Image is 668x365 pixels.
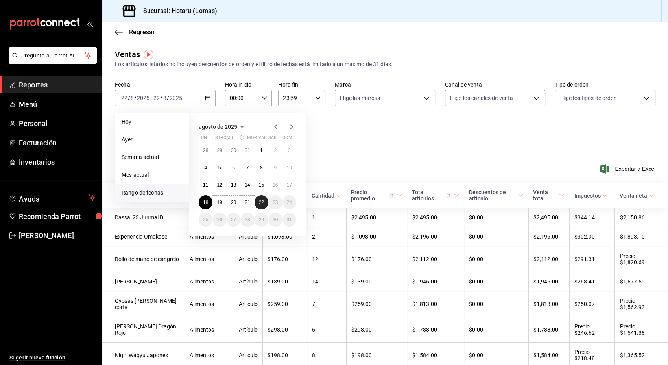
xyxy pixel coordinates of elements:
[307,291,346,317] td: 7
[528,272,569,291] td: $1,946.00
[122,189,183,197] span: Rango de fechas
[259,217,264,222] abbr: 29 de agosto de 2025
[447,193,452,198] svg: El total de artículos considera cambios de precios en los artículos, así como costos adicionales ...
[615,246,668,272] td: Precio $1,820.69
[450,94,513,102] span: Elige los canales de venta
[115,60,655,69] div: Los artículos listados no incluyen descuentos de orden y el filtro de fechas está limitado a un m...
[212,135,237,143] abbr: martes
[469,189,517,202] div: Descuentos de artículo
[128,95,130,101] span: /
[351,189,402,202] span: Precio promedio
[574,193,607,199] span: Impuestos
[469,189,524,202] span: Descuentos de artículo
[122,153,183,161] span: Semana actual
[245,217,250,222] abbr: 28 de agosto de 2025
[122,118,183,126] span: Hoy
[199,143,212,157] button: 28 de julio de 2025
[268,178,282,192] button: 16 de agosto de 2025
[231,148,236,153] abbr: 30 de julio de 2025
[115,28,155,36] button: Regresar
[615,208,668,227] td: $2,150.86
[346,291,407,317] td: $259.00
[407,227,464,246] td: $2,196.00
[464,317,529,343] td: $0.00
[203,182,208,188] abbr: 11 de agosto de 2025
[19,158,55,166] font: Inventarios
[185,272,234,291] td: Alimentos
[130,95,134,101] input: --
[185,208,234,227] td: Vinos
[240,178,254,192] button: 14 de agosto de 2025
[122,171,183,179] span: Mes actual
[212,213,226,227] button: 26 de agosto de 2025
[259,182,264,188] abbr: 15 de agosto de 2025
[351,189,386,202] font: Precio promedio
[346,317,407,343] td: $298.00
[287,217,292,222] abbr: 31 de agosto de 2025
[137,6,217,16] h3: Sucursal: Hotaru (Lomas)
[268,213,282,227] button: 30 de agosto de 2025
[274,165,277,170] abbr: 9 de agosto de 2025
[569,227,615,246] td: $302.90
[569,317,615,343] td: Precio $246.62
[282,178,296,192] button: 17 de agosto de 2025
[212,143,226,157] button: 29 de julio de 2025
[231,217,236,222] abbr: 27 de agosto de 2025
[407,291,464,317] td: $1,813.00
[282,135,292,143] abbr: domingo
[307,272,346,291] td: 14
[282,195,296,209] button: 24 de agosto de 2025
[274,148,277,153] abbr: 2 de agosto de 2025
[464,208,529,227] td: $0.00
[262,246,307,272] td: $176.00
[212,195,226,209] button: 19 de agosto de 2025
[19,212,81,220] font: Recomienda Parrot
[9,47,97,64] button: Pregunta a Parrot AI
[227,178,240,192] button: 13 de agosto de 2025
[212,161,226,175] button: 5 de agosto de 2025
[412,189,459,202] span: Total artículos
[102,227,185,246] td: Experiencia Omakase
[346,208,407,227] td: $2,495.00
[620,193,654,199] span: Venta neta
[273,217,278,222] abbr: 30 de agosto de 2025
[19,193,85,202] span: Ayuda
[445,82,546,87] label: Canal de venta
[389,193,395,198] svg: Precio promedio = Total artículos / cantidad
[259,200,264,205] abbr: 22 de agosto de 2025
[19,119,48,128] font: Personal
[234,291,262,317] td: Artículo
[19,139,57,147] font: Facturación
[203,148,208,153] abbr: 28 de julio de 2025
[217,148,222,153] abbr: 29 de julio de 2025
[217,182,222,188] abbr: 12 de agosto de 2025
[240,135,287,143] abbr: jueves
[602,164,655,174] button: Exportar a Excel
[255,178,268,192] button: 15 de agosto de 2025
[533,189,565,202] span: Venta total
[245,200,250,205] abbr: 21 de agosto de 2025
[268,195,282,209] button: 23 de agosto de 2025
[262,272,307,291] td: $139.00
[115,82,216,87] label: Fecha
[160,95,162,101] span: /
[407,272,464,291] td: $1,946.00
[217,217,222,222] abbr: 26 de agosto de 2025
[464,246,529,272] td: $0.00
[569,272,615,291] td: $268.41
[569,208,615,227] td: $344.14
[144,50,153,59] button: Marcador de información sobre herramientas
[185,317,234,343] td: Alimentos
[246,165,249,170] abbr: 7 de agosto de 2025
[240,143,254,157] button: 31 de julio de 2025
[346,272,407,291] td: $139.00
[169,95,183,101] input: ----
[218,165,221,170] abbr: 5 de agosto de 2025
[255,195,268,209] button: 22 de agosto de 2025
[335,82,435,87] label: Marca
[153,95,160,101] input: --
[569,246,615,272] td: $291.31
[199,122,247,132] button: agosto de 2025
[115,48,140,60] div: Ventas
[412,189,443,202] font: Total artículos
